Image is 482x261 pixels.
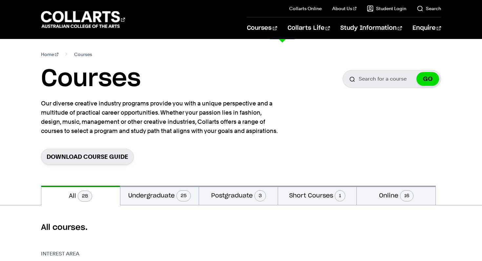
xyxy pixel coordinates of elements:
[74,50,92,59] span: Courses
[357,186,435,205] button: Online16
[41,10,125,29] div: Go to homepage
[412,17,441,39] a: Enquire
[41,64,141,94] h1: Courses
[288,17,330,39] a: Collarts Life
[41,222,441,233] h2: All courses.
[199,186,278,205] button: Postgraduate3
[332,5,356,12] a: About Us
[416,72,439,86] button: GO
[340,17,402,39] a: Study Information
[247,17,277,39] a: Courses
[278,186,357,205] button: Short Courses1
[41,250,119,258] h3: Interest Area
[254,190,266,201] span: 3
[400,190,413,201] span: 16
[335,190,345,201] span: 1
[289,5,322,12] a: Collarts Online
[120,186,199,205] button: Undergraduate25
[343,70,441,88] input: Search for a course
[367,5,406,12] a: Student Login
[41,186,120,205] button: All28
[78,191,92,202] span: 28
[41,50,58,59] a: Home
[176,190,191,201] span: 25
[41,99,280,136] p: Our diverse creative industry programs provide you with a unique perspective and a multitude of p...
[41,149,134,165] a: Download Course Guide
[417,5,441,12] a: Search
